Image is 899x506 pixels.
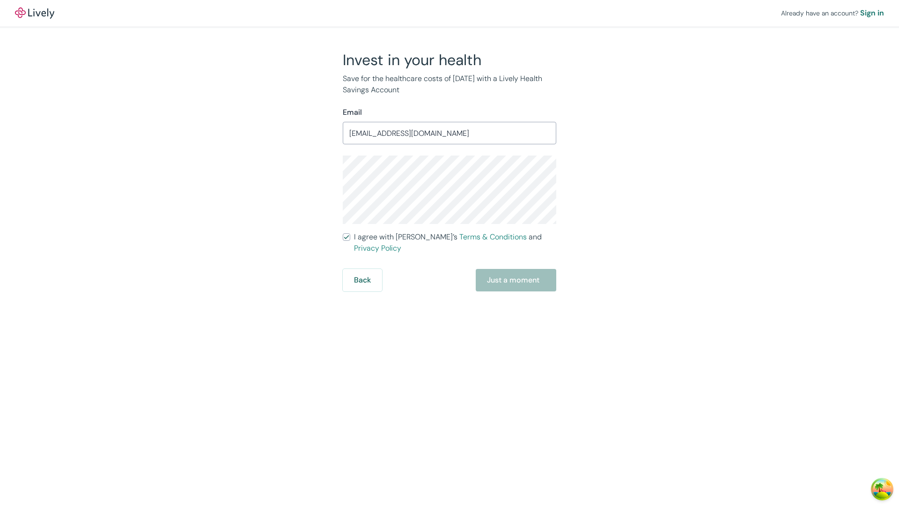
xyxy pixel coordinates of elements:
a: Privacy Policy [354,243,401,253]
a: LivelyLively [15,7,54,19]
span: I agree with [PERSON_NAME]’s and [354,231,556,254]
p: Save for the healthcare costs of [DATE] with a Lively Health Savings Account [343,73,556,96]
h2: Invest in your health [343,51,556,69]
div: Already have an account? [781,7,884,19]
img: Lively [15,7,54,19]
a: Terms & Conditions [459,232,527,242]
a: Sign in [860,7,884,19]
label: Email [343,107,362,118]
button: Back [343,269,382,291]
button: Open Tanstack query devtools [873,480,892,499]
